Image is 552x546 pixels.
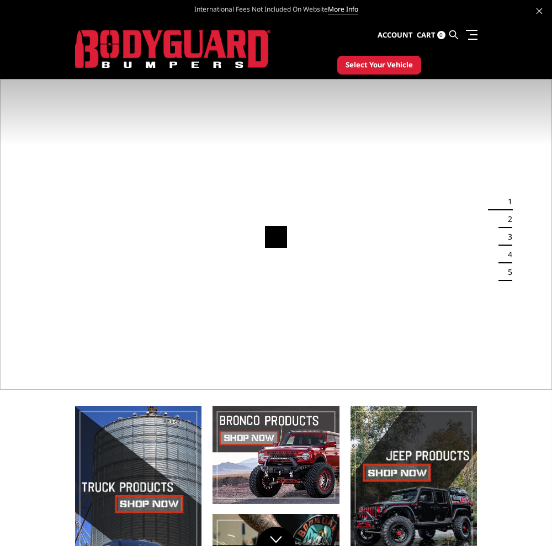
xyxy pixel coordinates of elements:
[501,210,512,228] button: 2 of 5
[75,30,271,68] img: BODYGUARD BUMPERS
[501,263,512,281] button: 5 of 5
[501,246,512,263] button: 4 of 5
[378,20,413,50] a: Account
[378,30,413,40] span: Account
[437,31,445,39] span: 0
[328,4,358,14] a: More Info
[501,193,512,210] button: 1 of 5
[337,56,421,75] button: Select Your Vehicle
[501,228,512,246] button: 3 of 5
[346,60,413,71] span: Select Your Vehicle
[417,30,436,40] span: Cart
[417,20,445,50] a: Cart 0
